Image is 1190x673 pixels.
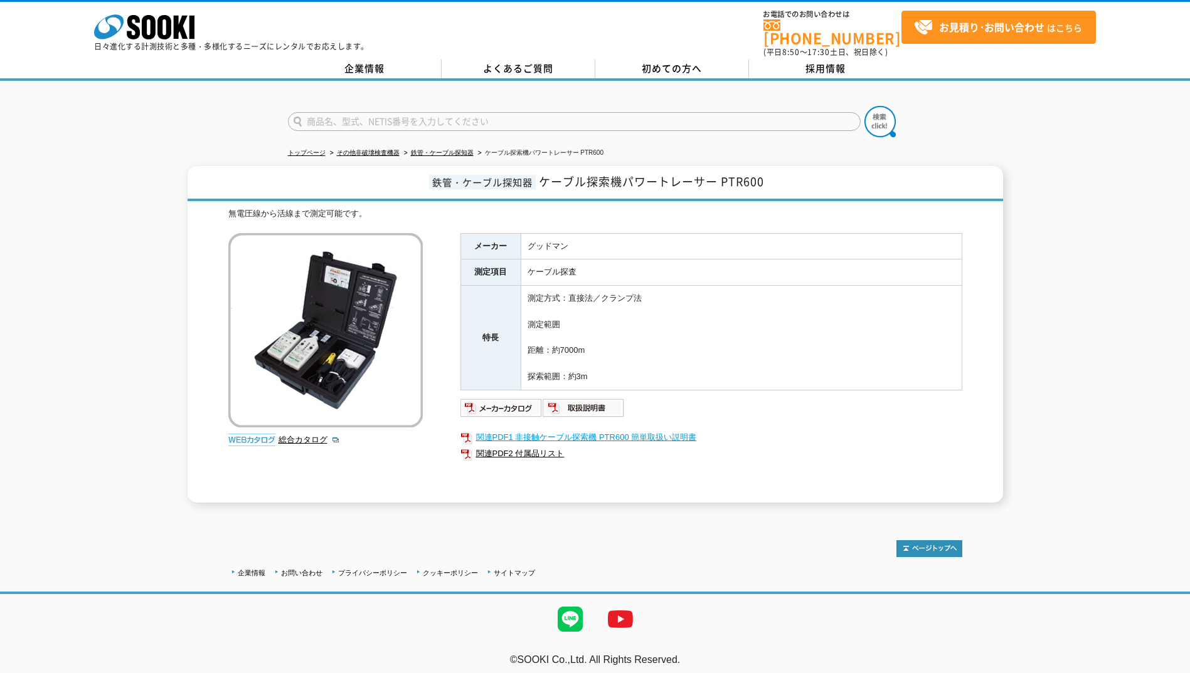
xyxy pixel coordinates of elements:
[521,286,962,390] td: 測定方式：直接法／クランプ法 測定範囲 距離：約7000m 探索範囲：約3m
[338,569,407,576] a: プライバシーポリシー
[539,173,764,190] span: ケーブル探索機パワートレーサー PTR600
[807,46,830,58] span: 17:30
[460,429,962,446] a: 関連PDF1 非接触ケーブル探索機 PTR600 簡単取扱い説明書
[521,233,962,259] td: グッドマン
[494,569,535,576] a: サイトマップ
[914,18,1082,37] span: はこちら
[763,19,901,45] a: [PHONE_NUMBER]
[782,46,800,58] span: 8:50
[763,11,901,18] span: お電話でのお問い合わせは
[288,112,861,131] input: 商品名、型式、NETIS番号を入力してください
[896,540,962,557] img: トップページへ
[228,434,275,446] img: webカタログ
[460,446,962,462] a: 関連PDF2 付属品リスト
[749,60,903,78] a: 採用情報
[94,43,369,50] p: 日々進化する計測技術と多種・多様化するニーズにレンタルでお応えします。
[521,259,962,286] td: ケーブル探査
[939,19,1044,34] strong: お見積り･お問い合わせ
[545,594,595,644] img: LINE
[228,233,423,427] img: ケーブル探索機パワートレーサー PTR600
[460,233,521,259] th: メーカー
[238,569,265,576] a: 企業情報
[763,46,888,58] span: (平日 ～ 土日、祝日除く)
[279,435,340,444] a: 総合カタログ
[595,594,645,644] img: YouTube
[460,286,521,390] th: 特長
[864,106,896,137] img: btn_search.png
[429,175,536,189] span: 鉄管・ケーブル探知器
[460,259,521,286] th: 測定項目
[595,60,749,78] a: 初めての方へ
[281,569,322,576] a: お問い合わせ
[288,60,442,78] a: 企業情報
[337,149,400,156] a: その他非破壊検査機器
[642,61,702,75] span: 初めての方へ
[288,149,326,156] a: トップページ
[901,11,1096,44] a: お見積り･お問い合わせはこちら
[460,406,543,415] a: メーカーカタログ
[411,149,474,156] a: 鉄管・ケーブル探知器
[423,569,478,576] a: クッキーポリシー
[543,398,625,418] img: 取扱説明書
[543,406,625,415] a: 取扱説明書
[442,60,595,78] a: よくあるご質問
[475,147,603,160] li: ケーブル探索機パワートレーサー PTR600
[460,398,543,418] img: メーカーカタログ
[228,207,962,221] div: 無電圧線から活線まで測定可能です。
